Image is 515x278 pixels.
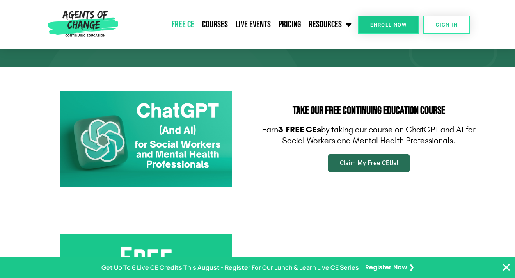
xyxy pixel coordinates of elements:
[305,15,355,34] a: Resources
[101,262,359,273] p: Get Up To 6 Live CE Credits This August - Register For Our Lunch & Learn Live CE Series
[340,160,398,166] span: Claim My Free CEUs!
[232,15,275,34] a: Live Events
[198,15,232,34] a: Courses
[328,154,410,172] a: Claim My Free CEUs!
[423,16,470,34] a: SIGN IN
[365,262,414,273] a: Register Now ❯
[358,16,419,34] a: Enroll Now
[278,125,321,135] b: 3 FREE CEs
[168,15,198,34] a: Free CE
[502,263,511,272] button: Close Banner
[436,22,458,27] span: SIGN IN
[261,105,476,116] h2: Take Our FREE Continuing Education Course
[275,15,305,34] a: Pricing
[261,124,476,146] p: Earn by taking our course on ChatGPT and AI for Social Workers and Mental Health Professionals.
[370,22,407,27] span: Enroll Now
[121,15,355,34] nav: Menu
